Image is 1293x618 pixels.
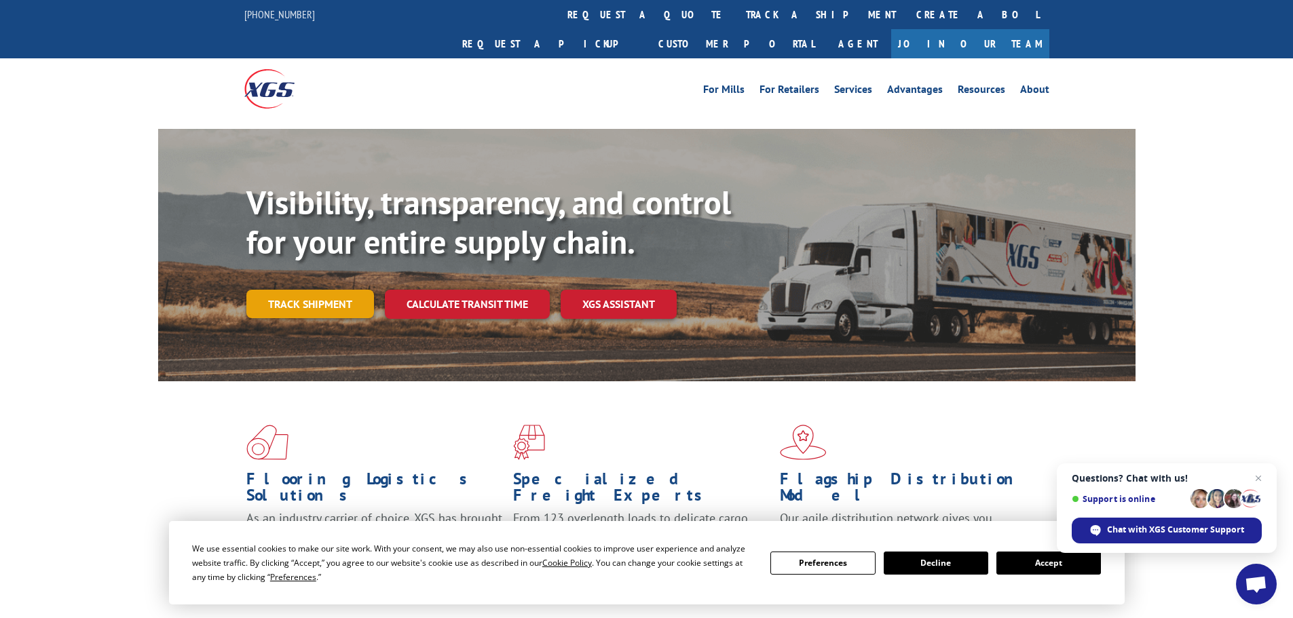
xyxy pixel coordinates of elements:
a: About [1020,84,1049,99]
button: Preferences [770,552,875,575]
span: Chat with XGS Customer Support [1107,524,1244,536]
span: As an industry carrier of choice, XGS has brought innovation and dedication to flooring logistics... [246,510,502,558]
a: Services [834,84,872,99]
button: Decline [884,552,988,575]
span: Support is online [1072,494,1186,504]
a: XGS ASSISTANT [561,290,677,319]
span: Our agile distribution network gives you nationwide inventory management on demand. [780,510,1030,542]
a: Request a pickup [452,29,648,58]
h1: Flagship Distribution Model [780,471,1036,510]
a: For Mills [703,84,745,99]
div: Open chat [1236,564,1277,604]
a: Resources [958,84,1005,99]
img: xgs-icon-focused-on-flooring-red [513,425,545,460]
a: Customer Portal [648,29,825,58]
img: xgs-icon-total-supply-chain-intelligence-red [246,425,288,460]
h1: Specialized Freight Experts [513,471,770,510]
a: Advantages [887,84,943,99]
a: Calculate transit time [385,290,550,319]
span: Cookie Policy [542,557,592,568]
h1: Flooring Logistics Solutions [246,471,503,510]
a: Track shipment [246,290,374,318]
a: [PHONE_NUMBER] [244,7,315,21]
span: Preferences [270,571,316,583]
a: For Retailers [760,84,819,99]
div: Chat with XGS Customer Support [1072,518,1262,543]
b: Visibility, transparency, and control for your entire supply chain. [246,181,731,263]
div: Cookie Consent Prompt [169,521,1125,604]
button: Accept [996,552,1101,575]
span: Questions? Chat with us! [1072,473,1262,484]
a: Agent [825,29,891,58]
img: xgs-icon-flagship-distribution-model-red [780,425,827,460]
div: We use essential cookies to make our site work. With your consent, we may also use non-essential ... [192,541,754,584]
span: Close chat [1250,470,1267,486]
a: Join Our Team [891,29,1049,58]
p: From 123 overlength loads to delicate cargo, our experienced staff knows the best way to move you... [513,510,770,571]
